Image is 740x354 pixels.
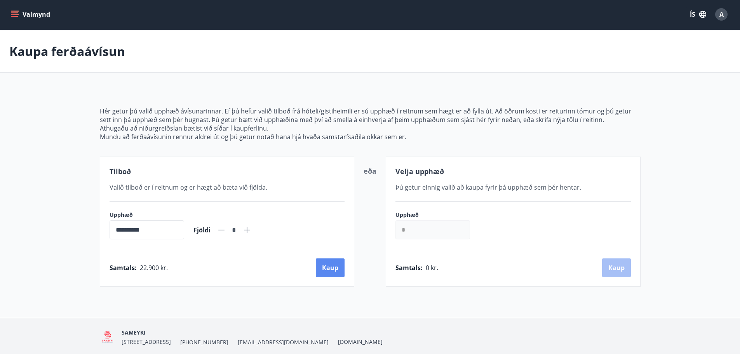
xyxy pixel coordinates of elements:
span: Tilboð [110,167,131,176]
span: [EMAIL_ADDRESS][DOMAIN_NAME] [238,338,329,346]
a: [DOMAIN_NAME] [338,338,383,345]
span: Fjöldi [193,226,211,234]
p: Mundu að ferðaávísunin rennur aldrei út og þú getur notað hana hjá hvaða samstarfsaðila okkar sem... [100,133,641,141]
span: eða [364,166,376,176]
button: A [712,5,731,24]
button: menu [9,7,53,21]
span: A [719,10,724,19]
span: Samtals : [110,263,137,272]
p: Kaupa ferðaávísun [9,43,125,60]
span: 22.900 kr. [140,263,168,272]
p: Hér getur þú valið upphæð ávísunarinnar. Ef þú hefur valið tilboð frá hóteli/gistiheimili er sú u... [100,107,641,124]
span: Valið tilboð er í reitnum og er hægt að bæta við fjölda. [110,183,267,192]
label: Upphæð [110,211,184,219]
span: Velja upphæð [395,167,444,176]
button: ÍS [686,7,710,21]
img: 5QO2FORUuMeaEQbdwbcTl28EtwdGrpJ2a0ZOehIg.png [100,329,116,345]
span: 0 kr. [426,263,438,272]
label: Upphæð [395,211,478,219]
span: [PHONE_NUMBER] [180,338,228,346]
span: [STREET_ADDRESS] [122,338,171,345]
span: SAMEYKI [122,329,146,336]
p: Athugaðu að niðurgreiðslan bætist við síðar í kaupferlinu. [100,124,641,133]
button: Kaup [316,258,345,277]
span: Samtals : [395,263,423,272]
span: Þú getur einnig valið að kaupa fyrir þá upphæð sem þér hentar. [395,183,581,192]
